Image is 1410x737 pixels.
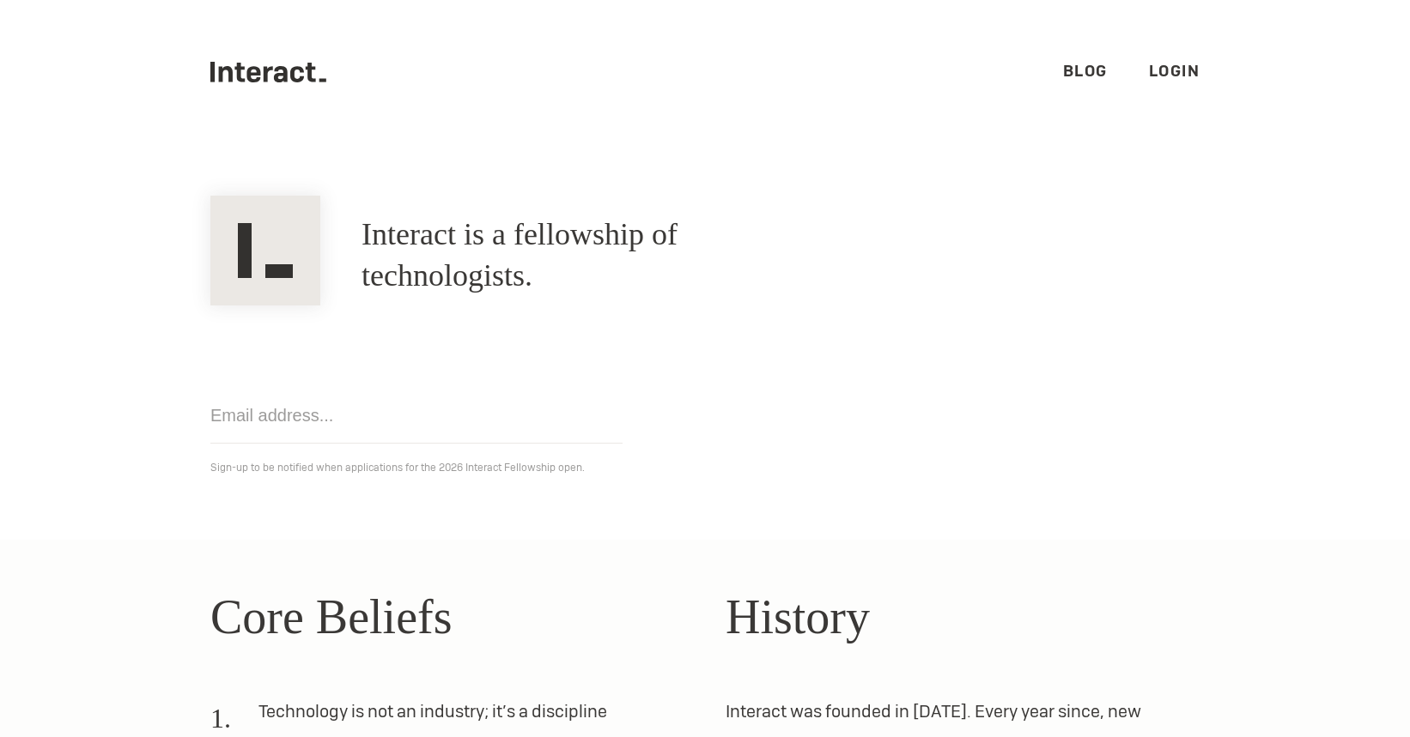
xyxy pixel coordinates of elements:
a: Blog [1063,61,1108,81]
img: Interact Logo [210,196,320,305]
h1: Interact is a fellowship of technologists. [362,214,825,297]
h2: History [726,581,1200,653]
h2: Core Beliefs [210,581,684,653]
p: Sign-up to be notified when applications for the 2026 Interact Fellowship open. [210,457,1200,478]
a: Login [1149,61,1200,81]
input: Email address... [210,388,623,444]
